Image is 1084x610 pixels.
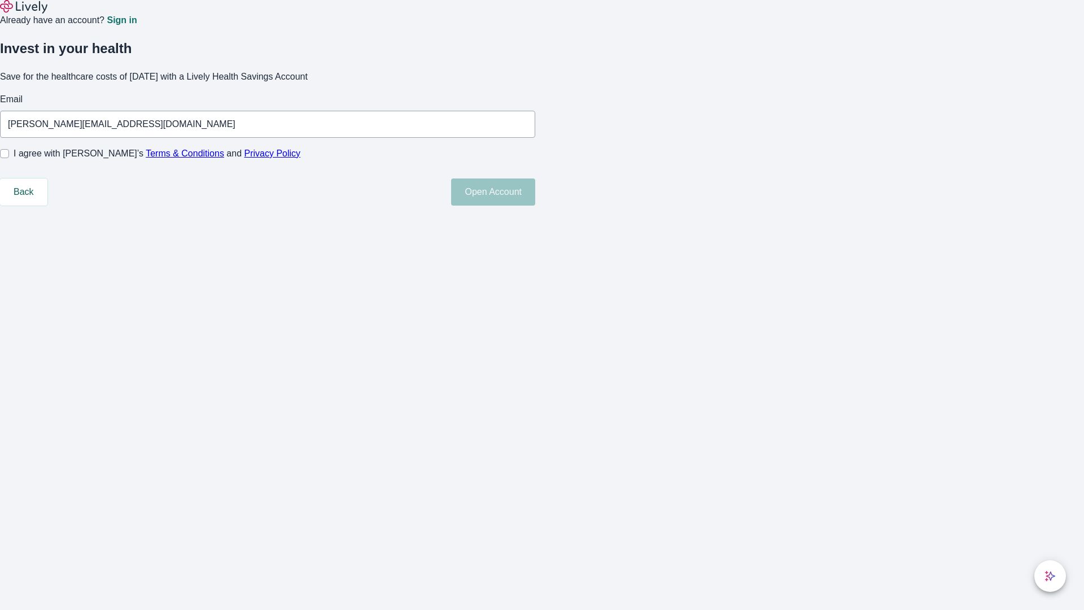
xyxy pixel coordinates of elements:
[244,149,301,158] a: Privacy Policy
[14,147,300,160] span: I agree with [PERSON_NAME]’s and
[146,149,224,158] a: Terms & Conditions
[1034,560,1066,592] button: chat
[1044,570,1056,582] svg: Lively AI Assistant
[107,16,137,25] a: Sign in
